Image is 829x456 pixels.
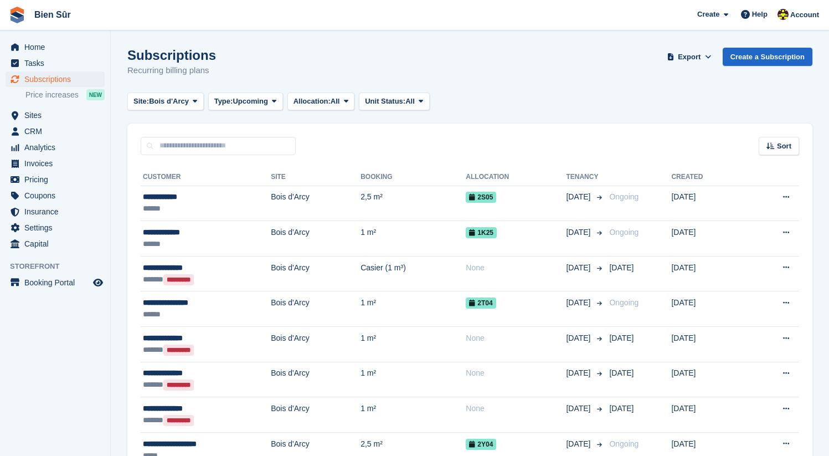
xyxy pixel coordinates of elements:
a: menu [6,236,105,252]
span: Upcoming [233,96,268,107]
span: [DATE] [609,263,634,272]
td: [DATE] [671,291,745,327]
span: 2Y04 [466,439,496,450]
td: Bois d'Arcy [271,362,361,397]
div: None [466,367,566,379]
span: Settings [24,220,91,235]
div: None [466,403,566,414]
span: [DATE] [566,438,593,450]
td: 1 m² [361,362,466,397]
td: [DATE] [671,221,745,257]
td: [DATE] [671,186,745,221]
span: Create [697,9,719,20]
td: 1 m² [361,397,466,433]
span: [DATE] [609,368,634,377]
button: Site: Bois d'Arcy [127,93,204,111]
span: All [405,96,415,107]
span: [DATE] [566,297,593,309]
span: Tasks [24,55,91,71]
span: Subscriptions [24,71,91,87]
span: [DATE] [566,227,593,238]
a: menu [6,124,105,139]
th: Created [671,168,745,186]
button: Export [665,48,714,66]
div: NEW [86,89,105,100]
span: Home [24,39,91,55]
span: [DATE] [566,262,593,274]
span: Help [752,9,768,20]
span: Unit Status: [365,96,405,107]
td: 2,5 m² [361,186,466,221]
span: 2S05 [466,192,496,203]
td: [DATE] [671,362,745,397]
h1: Subscriptions [127,48,216,63]
span: Capital [24,236,91,252]
span: Invoices [24,156,91,171]
span: Allocation: [294,96,331,107]
span: Site: [133,96,149,107]
a: menu [6,71,105,87]
span: 2T04 [466,298,496,309]
span: Sort [777,141,791,152]
a: menu [6,275,105,290]
td: [DATE] [671,327,745,362]
span: [DATE] [566,191,593,203]
a: Price increases NEW [25,89,105,101]
img: stora-icon-8386f47178a22dfd0bd8f6a31ec36ba5ce8667c1dd55bd0f319d3a0aa187defe.svg [9,7,25,23]
button: Type: Upcoming [208,93,283,111]
a: menu [6,39,105,55]
span: Ongoing [609,192,639,201]
button: Allocation: All [287,93,355,111]
td: Bois d'Arcy [271,397,361,433]
span: Storefront [10,261,110,272]
a: Preview store [91,276,105,289]
span: [DATE] [566,332,593,344]
span: 1K25 [466,227,497,238]
span: [DATE] [566,403,593,414]
span: Pricing [24,172,91,187]
span: Export [678,52,701,63]
td: Bois d'Arcy [271,186,361,221]
span: Ongoing [609,298,639,307]
th: Booking [361,168,466,186]
a: menu [6,220,105,235]
th: Site [271,168,361,186]
span: Ongoing [609,439,639,448]
td: Bois d'Arcy [271,327,361,362]
img: Marie Tran [777,9,789,20]
a: menu [6,188,105,203]
span: [DATE] [609,334,634,342]
td: Bois d'Arcy [271,221,361,257]
span: Insurance [24,204,91,219]
span: [DATE] [566,367,593,379]
span: Sites [24,107,91,123]
td: 1 m² [361,221,466,257]
span: Price increases [25,90,79,100]
div: None [466,332,566,344]
span: [DATE] [609,404,634,413]
span: Account [790,9,819,21]
a: Bien Sûr [30,6,75,24]
td: Casier (1 m³) [361,256,466,291]
th: Allocation [466,168,566,186]
span: Bois d'Arcy [149,96,189,107]
a: menu [6,140,105,155]
td: [DATE] [671,256,745,291]
span: Type: [214,96,233,107]
span: Ongoing [609,228,639,237]
a: Create a Subscription [723,48,812,66]
td: Bois d'Arcy [271,256,361,291]
a: menu [6,204,105,219]
button: Unit Status: All [359,93,429,111]
span: Booking Portal [24,275,91,290]
td: 1 m² [361,291,466,327]
a: menu [6,172,105,187]
a: menu [6,156,105,171]
p: Recurring billing plans [127,64,216,77]
a: menu [6,107,105,123]
span: All [331,96,340,107]
div: None [466,262,566,274]
a: menu [6,55,105,71]
span: Coupons [24,188,91,203]
td: 1 m² [361,327,466,362]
